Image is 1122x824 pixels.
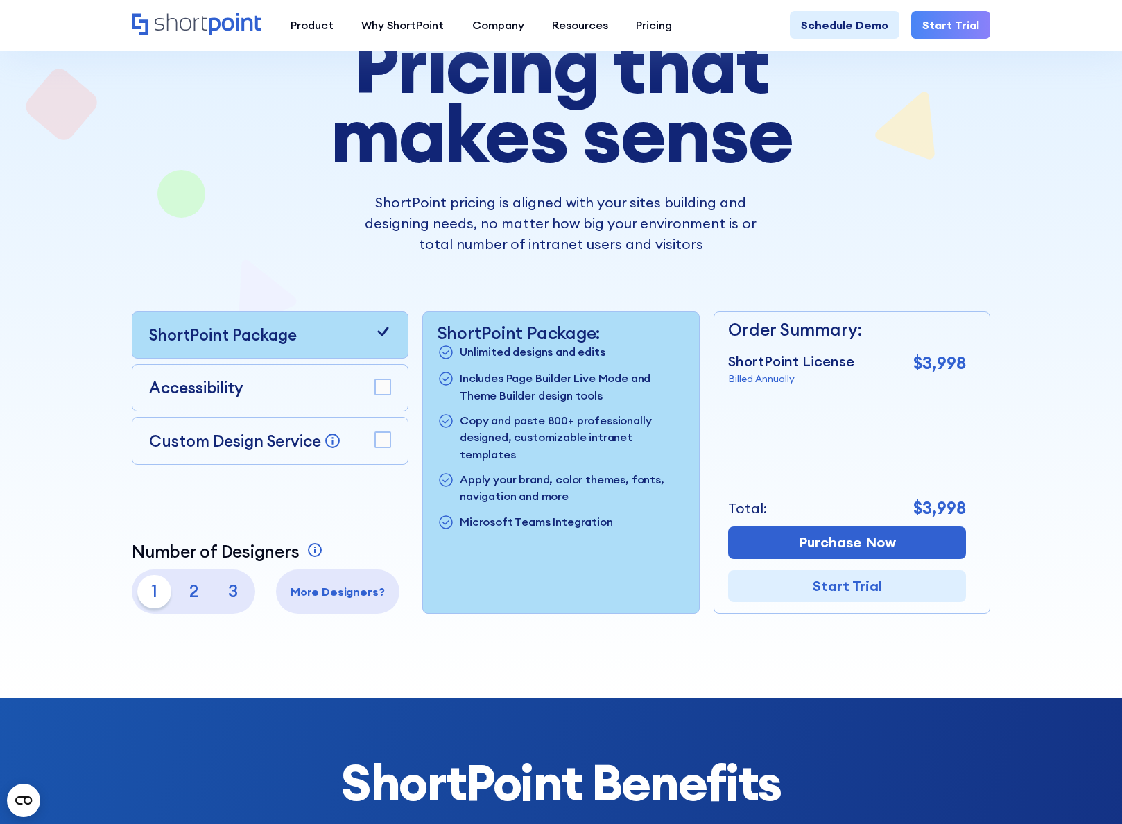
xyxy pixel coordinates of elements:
h2: ShortPoint Benefits [132,755,990,810]
p: Microsoft Teams Integration [460,513,613,531]
p: Copy and paste 800+ professionally designed, customizable intranet templates [460,412,684,463]
div: Resources [552,17,608,33]
div: Pricing [636,17,672,33]
p: More Designers? [282,583,394,600]
p: Total: [728,498,767,519]
p: Billed Annually [728,372,854,386]
p: $3,998 [913,496,966,521]
a: Home [132,13,262,37]
p: ShortPoint Package: [438,323,685,343]
p: ShortPoint Package [149,323,297,347]
a: Number of Designers [132,542,326,562]
p: Includes Page Builder Live Mode and Theme Builder design tools [460,370,684,404]
div: Company [472,17,524,33]
a: Resources [538,11,622,39]
a: Start Trial [911,11,990,39]
p: Apply your brand, color themes, fonts, navigation and more [460,471,684,505]
p: Custom Design Service [149,431,321,451]
h1: Pricing that makes sense [245,30,877,170]
a: Why ShortPoint [347,11,458,39]
p: Order Summary: [728,318,966,343]
p: Number of Designers [132,542,299,562]
a: Start Trial [728,570,966,602]
p: Unlimited designs and edits [460,343,605,361]
p: Accessibility [149,376,243,400]
a: Pricing [622,11,686,39]
button: Open CMP widget [7,784,40,817]
a: Company [458,11,537,39]
p: 3 [216,575,250,609]
p: ShortPoint License [728,351,854,372]
p: $3,998 [913,351,966,376]
iframe: Chat Widget [1053,757,1122,824]
a: Product [276,11,347,39]
div: Why ShortPoint [361,17,444,33]
a: Purchase Now [728,526,966,558]
div: Product [291,17,334,33]
p: ShortPoint pricing is aligned with your sites building and designing needs, no matter how big you... [351,192,772,255]
a: Schedule Demo [790,11,899,39]
p: 2 [177,575,211,609]
p: 1 [137,575,171,609]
